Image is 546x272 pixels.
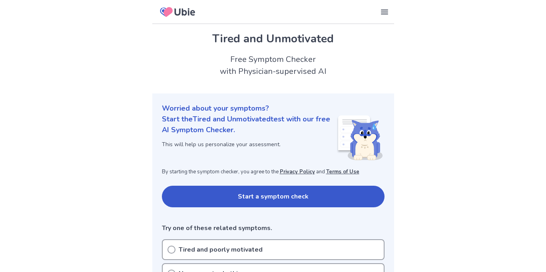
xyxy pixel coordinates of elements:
p: This will help us personalize your assessment. [162,140,337,149]
p: Tired and poorly motivated [179,245,263,254]
h2: Free Symptom Checker with Physician-supervised AI [152,54,394,77]
p: Try one of these related symptoms. [162,223,385,233]
p: Start the Tired and Unmotivated test with our free AI Symptom Checker. [162,114,337,135]
h1: Tired and Unmotivated [162,30,385,47]
p: By starting the symptom checker, you agree to the and [162,168,385,176]
button: Start a symptom check [162,186,385,207]
a: Privacy Policy [280,168,315,175]
a: Terms of Use [326,168,359,175]
img: Shiba [337,115,383,160]
p: Worried about your symptoms? [162,103,385,114]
